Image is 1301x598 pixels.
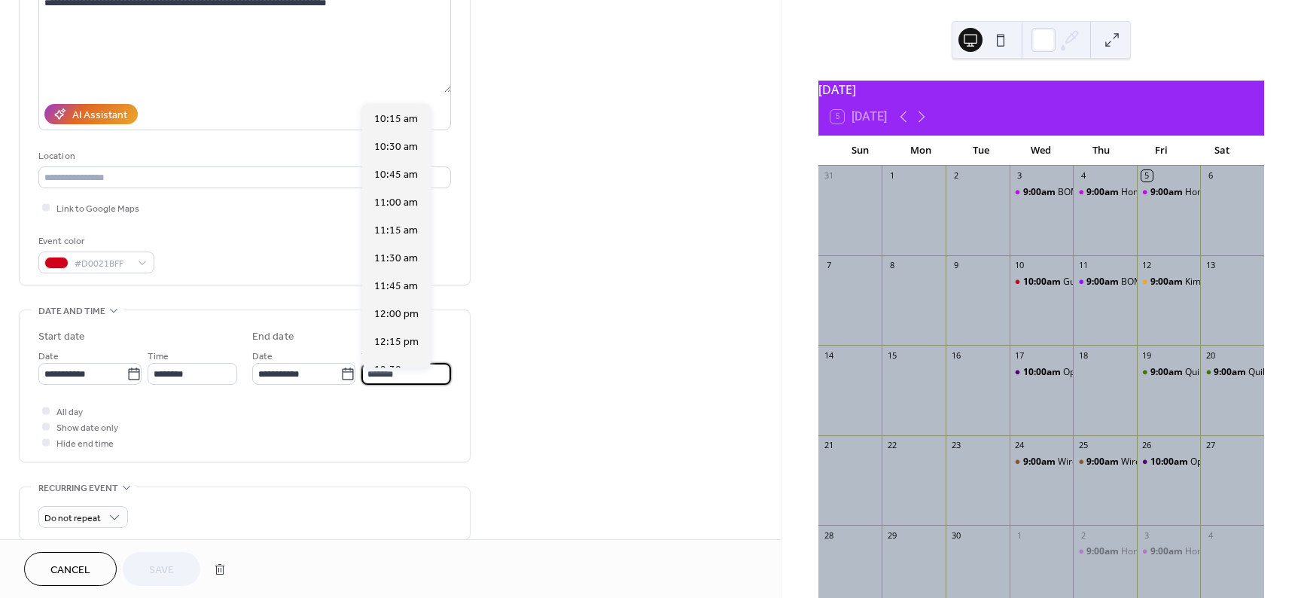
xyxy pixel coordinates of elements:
div: Wed [1011,136,1071,166]
div: 4 [1077,170,1089,182]
span: 11:45 am [374,279,418,294]
div: 10 [1014,260,1025,271]
div: Open Sew Day [1190,456,1251,468]
button: Cancel [24,552,117,586]
div: Open Sew Day [1137,456,1201,468]
div: Hometown Quilt [1121,186,1189,199]
div: Guest Speaker - Sylvain Bergeron [1010,276,1074,288]
button: AI Assistant [44,104,138,124]
div: Open Sew Day [1063,366,1124,379]
span: #D0021BFF [75,256,130,272]
span: Cancel [50,563,90,578]
span: 10:00am [1023,276,1063,288]
span: 9:00am [1023,456,1058,468]
div: Event color [38,233,151,249]
span: Date [38,349,59,365]
div: Start date [38,329,85,345]
div: Quilt Show [1248,366,1293,379]
div: 14 [823,349,834,361]
span: Time [148,349,169,365]
div: 3 [1141,529,1153,541]
div: 18 [1077,349,1089,361]
div: Quilt Show [1185,366,1229,379]
div: Hometown Quilt [1121,545,1189,558]
span: 10:30 am [374,139,418,155]
span: 9:00am [1023,186,1058,199]
div: End date [252,329,294,345]
span: 12:30 pm [374,362,419,378]
span: 11:15 am [374,223,418,239]
div: Kimberbell Mystery Quilt [1185,276,1288,288]
div: 1 [886,170,897,182]
div: 16 [950,349,961,361]
div: Wire Framed Totes [1010,456,1074,468]
div: Location [38,148,448,164]
div: 2 [950,170,961,182]
div: Fri [1132,136,1192,166]
div: 21 [823,440,834,451]
div: 7 [823,260,834,271]
div: BOM Moonshadow [1073,276,1137,288]
div: Wire Framed Totes [1073,456,1137,468]
div: 26 [1141,440,1153,451]
span: 9:00am [1150,366,1185,379]
div: 12 [1141,260,1153,271]
div: Kimberbell Mystery Quilt [1137,276,1201,288]
div: 5 [1141,170,1153,182]
div: Hometown Quilt [1185,545,1253,558]
div: BOM - Bloom Quilt [1058,186,1135,199]
div: Quilt Show [1137,366,1201,379]
div: Quilt Show [1200,366,1264,379]
div: 17 [1014,349,1025,361]
div: Hometown Quilt [1073,186,1137,199]
div: 1 [1014,529,1025,541]
span: 11:30 am [374,251,418,267]
div: 6 [1205,170,1216,182]
div: Wire Framed Totes [1121,456,1201,468]
div: 19 [1141,349,1153,361]
div: Wire Framed Totes [1058,456,1138,468]
div: BOM - Bloom Quilt [1010,186,1074,199]
span: Recurring event [38,481,118,496]
span: 12:00 pm [374,307,419,322]
span: 9:00am [1150,186,1185,199]
div: 11 [1077,260,1089,271]
span: Do not repeat [44,510,101,527]
div: Hometown Quilt [1073,545,1137,558]
span: 9:00am [1086,186,1121,199]
div: 31 [823,170,834,182]
div: Open Sew Day [1010,366,1074,379]
span: Time [361,349,382,365]
span: 9:00am [1214,366,1248,379]
div: 27 [1205,440,1216,451]
span: Hide end time [56,436,114,452]
div: Mon [891,136,951,166]
div: 24 [1014,440,1025,451]
div: Sun [830,136,891,166]
span: 11:00 am [374,195,418,211]
span: Date [252,349,273,365]
span: 9:00am [1086,456,1121,468]
div: 15 [886,349,897,361]
div: 25 [1077,440,1089,451]
div: 13 [1205,260,1216,271]
span: 12:15 pm [374,334,419,350]
span: 10:15 am [374,111,418,127]
span: Link to Google Maps [56,201,139,217]
span: 9:00am [1086,276,1121,288]
div: 28 [823,529,834,541]
span: Date and time [38,304,105,319]
div: Hometown Quilt [1137,186,1201,199]
div: AI Assistant [72,108,127,124]
div: [DATE] [818,81,1264,99]
div: Guest Speaker - [PERSON_NAME] [1063,276,1203,288]
div: 4 [1205,529,1216,541]
span: Show date only [56,420,118,436]
span: 10:45 am [374,167,418,183]
div: Sat [1192,136,1252,166]
div: 20 [1205,349,1216,361]
div: 23 [950,440,961,451]
div: Hometown Quilt [1185,186,1253,199]
div: 30 [950,529,961,541]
